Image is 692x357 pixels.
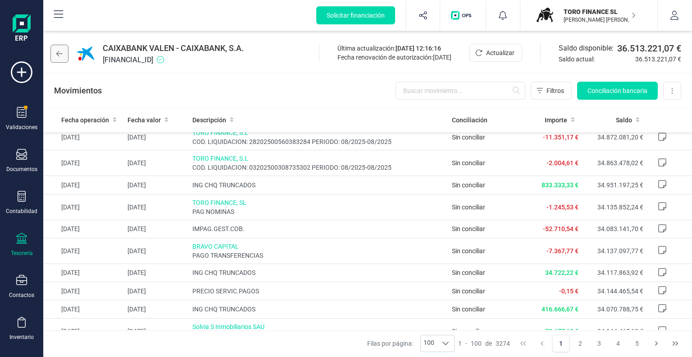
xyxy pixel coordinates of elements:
td: 34.872.081,20 € [582,125,647,150]
td: [DATE] [124,176,189,194]
span: COD. LIQUIDACION: 28202500560383284 PERIODO: 08/2025-08/2025 [192,137,445,146]
span: Conciliación bancaria [587,86,647,95]
td: 34.117.863,92 € [582,264,647,282]
span: Sin conciliar [452,204,485,211]
div: Tesorería [11,250,33,257]
span: ING CHQ TRUNCADOS [192,181,445,190]
span: PAG NOMINAS [192,207,445,216]
td: [DATE] [124,300,189,318]
button: Next Page [648,335,665,352]
td: [DATE] [124,238,189,264]
span: Sin conciliar [452,134,485,141]
span: ING CHQ TRUNCADOS [192,305,445,314]
span: -0,15 € [559,287,578,295]
span: Sin conciliar [452,181,485,189]
span: Sin conciliar [452,328,485,335]
p: Movimientos [54,84,102,97]
span: 3274 [496,339,510,348]
div: Contabilidad [6,208,37,215]
span: Importe [545,116,567,125]
td: [DATE] [43,125,124,150]
td: [DATE] [43,318,124,344]
button: Logo de OPS [446,1,480,30]
span: Filtros [546,86,564,95]
span: -52.710,54 € [543,225,578,232]
td: [DATE] [43,220,124,238]
td: [DATE] [43,238,124,264]
button: Last Page [667,335,684,352]
button: TOTORO FINANCE SL[PERSON_NAME] [PERSON_NAME] [531,1,646,30]
span: de [485,339,492,348]
span: Conciliación [452,116,487,125]
button: Page 2 [572,335,589,352]
span: Saldo disponible: [559,43,614,54]
td: 34.083.141,70 € [582,220,647,238]
td: [DATE] [43,264,124,282]
span: 100 [421,335,437,352]
p: TORO FINANCE SL [564,7,636,16]
td: [DATE] [43,282,124,300]
td: 34.863.478,02 € [582,150,647,176]
span: -2.004,61 € [546,159,578,167]
button: Page 3 [591,335,608,352]
td: [DATE] [124,150,189,176]
span: Fecha operación [61,116,109,125]
td: [DATE] [124,125,189,150]
span: TORO FINANCE, S.L [192,154,445,163]
div: Contactos [9,292,34,299]
div: Última actualización: [337,44,451,53]
button: Actualizar [469,44,522,62]
td: [DATE] [43,194,124,220]
span: Actualizar [486,48,514,57]
span: PRECIO SERVIC.PAGOS [192,287,445,296]
div: Validaciones [6,124,37,131]
button: Solicitar financiación [316,6,395,24]
span: BRAVO CAPITAL [192,242,445,251]
td: 34.951.197,25 € [582,176,647,194]
span: ING CHQ TRUNCADOS [192,268,445,277]
span: TORO FINANCE, S.L [192,128,445,137]
span: [DATE] [433,54,451,61]
span: -7.367,77 € [546,247,578,255]
img: Logo Finanedi [13,14,31,43]
button: Previous Page [533,335,551,352]
div: Fecha renovación de autorización: [337,53,451,62]
img: Logo de OPS [451,11,475,20]
span: -1.245,53 € [546,204,578,211]
td: 34.070.788,75 € [582,300,647,318]
td: [DATE] [124,264,189,282]
span: 1 [458,339,462,348]
span: 100 [471,339,482,348]
p: [PERSON_NAME] [PERSON_NAME] [564,16,636,23]
span: Saldo actual: [559,55,632,64]
button: Filtros [531,82,572,100]
td: [DATE] [43,300,124,318]
td: [DATE] [43,176,124,194]
span: CAIXABANK VALEN - CAIXABANK, S.A. [103,42,244,55]
button: First Page [514,335,532,352]
td: 34.135.852,24 € [582,194,647,220]
span: TORO FINANCE, SL [192,198,445,207]
span: Sin conciliar [452,247,485,255]
span: 73.677,69 € [545,328,578,335]
span: Fecha valor [127,116,161,125]
span: 34.722,22 € [545,269,578,276]
td: 34.144.465,54 € [582,282,647,300]
button: Page 1 [552,335,569,352]
span: IMPAG.GEST.COB. [192,224,445,233]
span: Solicitar financiación [327,11,385,20]
span: 36.513.221,07 € [635,55,681,64]
span: [DATE] 12:16:16 [396,45,441,52]
td: [DATE] [124,194,189,220]
span: 833.333,33 € [542,181,578,189]
td: [DATE] [124,220,189,238]
span: PAGO TRANSFERENCIAS [192,251,445,260]
button: Conciliación bancaria [577,82,658,100]
span: Sin conciliar [452,225,485,232]
span: 36.513.221,07 € [617,42,681,55]
span: COD. LIQUIDACION: 03202500308735302 PERIODO: 08/2025-08/2025 [192,163,445,172]
span: Sin conciliar [452,287,485,295]
span: Sin conciliar [452,159,485,167]
span: [FINANCIAL_ID] [103,55,244,65]
td: [DATE] [124,318,189,344]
